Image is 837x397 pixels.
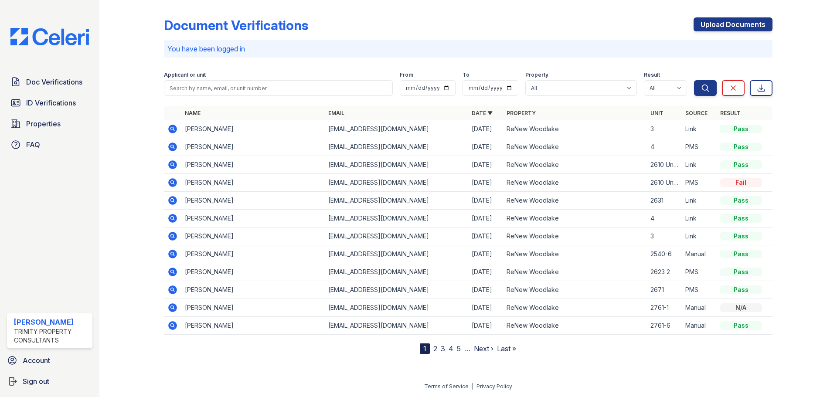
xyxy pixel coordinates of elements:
[682,210,717,227] td: Link
[682,245,717,263] td: Manual
[720,214,762,223] div: Pass
[325,156,468,174] td: [EMAIL_ADDRESS][DOMAIN_NAME]
[720,110,741,116] a: Result
[503,245,646,263] td: ReNew Woodlake
[720,160,762,169] div: Pass
[468,281,503,299] td: [DATE]
[647,120,682,138] td: 3
[7,73,92,91] a: Doc Verifications
[325,317,468,335] td: [EMAIL_ADDRESS][DOMAIN_NAME]
[647,156,682,174] td: 2610 Unit 5
[14,317,89,327] div: [PERSON_NAME]
[325,192,468,210] td: [EMAIL_ADDRESS][DOMAIN_NAME]
[23,355,50,366] span: Account
[167,44,769,54] p: You have been logged in
[468,156,503,174] td: [DATE]
[14,327,89,345] div: Trinity Property Consultants
[325,210,468,227] td: [EMAIL_ADDRESS][DOMAIN_NAME]
[464,343,470,354] span: …
[468,174,503,192] td: [DATE]
[720,285,762,294] div: Pass
[468,210,503,227] td: [DATE]
[325,227,468,245] td: [EMAIL_ADDRESS][DOMAIN_NAME]
[503,281,646,299] td: ReNew Woodlake
[181,263,325,281] td: [PERSON_NAME]
[682,227,717,245] td: Link
[457,344,461,353] a: 5
[468,317,503,335] td: [DATE]
[503,120,646,138] td: ReNew Woodlake
[503,174,646,192] td: ReNew Woodlake
[468,138,503,156] td: [DATE]
[181,281,325,299] td: [PERSON_NAME]
[441,344,445,353] a: 3
[3,352,96,369] a: Account
[720,250,762,258] div: Pass
[507,110,536,116] a: Property
[682,156,717,174] td: Link
[682,192,717,210] td: Link
[647,263,682,281] td: 2623 2
[720,268,762,276] div: Pass
[181,299,325,317] td: [PERSON_NAME]
[463,71,470,78] label: To
[503,138,646,156] td: ReNew Woodlake
[472,110,493,116] a: Date ▼
[647,210,682,227] td: 4
[503,299,646,317] td: ReNew Woodlake
[325,138,468,156] td: [EMAIL_ADDRESS][DOMAIN_NAME]
[800,362,828,388] iframe: chat widget
[181,156,325,174] td: [PERSON_NAME]
[3,373,96,390] a: Sign out
[682,120,717,138] td: Link
[424,383,469,390] a: Terms of Service
[420,343,430,354] div: 1
[497,344,516,353] a: Last »
[449,344,453,353] a: 4
[164,80,393,96] input: Search by name, email, or unit number
[682,138,717,156] td: PMS
[647,299,682,317] td: 2761-1
[647,174,682,192] td: 2610 Unit 5
[185,110,201,116] a: Name
[433,344,437,353] a: 2
[468,120,503,138] td: [DATE]
[476,383,512,390] a: Privacy Policy
[7,136,92,153] a: FAQ
[26,139,40,150] span: FAQ
[647,192,682,210] td: 2631
[3,28,96,45] img: CE_Logo_Blue-a8612792a0a2168367f1c8372b55b34899dd931a85d93a1a3d3e32e68fde9ad4.png
[26,98,76,108] span: ID Verifications
[720,178,762,187] div: Fail
[468,263,503,281] td: [DATE]
[647,138,682,156] td: 4
[26,119,61,129] span: Properties
[181,245,325,263] td: [PERSON_NAME]
[325,299,468,317] td: [EMAIL_ADDRESS][DOMAIN_NAME]
[181,227,325,245] td: [PERSON_NAME]
[26,77,82,87] span: Doc Verifications
[181,120,325,138] td: [PERSON_NAME]
[325,120,468,138] td: [EMAIL_ADDRESS][DOMAIN_NAME]
[181,210,325,227] td: [PERSON_NAME]
[503,263,646,281] td: ReNew Woodlake
[23,376,49,387] span: Sign out
[181,317,325,335] td: [PERSON_NAME]
[682,174,717,192] td: PMS
[647,281,682,299] td: 2671
[720,125,762,133] div: Pass
[325,263,468,281] td: [EMAIL_ADDRESS][DOMAIN_NAME]
[468,299,503,317] td: [DATE]
[164,17,308,33] div: Document Verifications
[682,299,717,317] td: Manual
[181,192,325,210] td: [PERSON_NAME]
[503,192,646,210] td: ReNew Woodlake
[468,227,503,245] td: [DATE]
[325,281,468,299] td: [EMAIL_ADDRESS][DOMAIN_NAME]
[647,245,682,263] td: 2540-6
[7,115,92,132] a: Properties
[7,94,92,112] a: ID Verifications
[400,71,413,78] label: From
[682,317,717,335] td: Manual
